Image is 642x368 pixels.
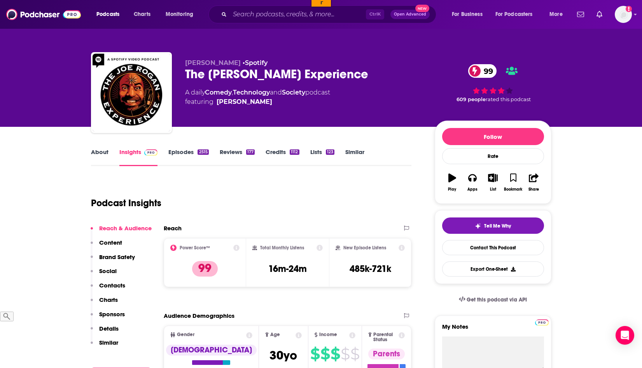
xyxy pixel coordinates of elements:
[574,8,587,21] a: Show notifications dropdown
[476,64,497,78] span: 99
[468,64,497,78] a: 99
[457,96,486,102] span: 609 people
[168,148,208,166] a: Episodes2515
[91,339,118,353] button: Similar
[99,310,125,318] p: Sponsors
[129,8,155,21] a: Charts
[523,168,544,196] button: Share
[245,59,268,67] a: Spotify
[462,168,483,196] button: Apps
[467,187,478,192] div: Apps
[166,345,257,365] a: [DEMOGRAPHIC_DATA]
[233,89,270,96] a: Technology
[19,3,29,12] img: hlodeiro
[41,3,103,13] input: ASIN, PO, Alias, + more...
[119,148,158,166] a: InsightsPodchaser Pro
[91,310,125,325] button: Sponsors
[91,239,122,253] button: Content
[270,89,282,96] span: and
[415,5,429,12] span: New
[185,59,241,67] span: [PERSON_NAME]
[185,88,330,107] div: A daily podcast
[232,89,233,96] span: ,
[615,6,632,23] img: User Profile
[99,325,119,332] p: Details
[452,9,483,20] span: For Business
[490,187,496,192] div: List
[99,253,135,261] p: Brand Safety
[593,8,605,21] a: Show notifications dropdown
[490,8,544,21] button: open menu
[366,9,384,19] span: Ctrl K
[345,148,364,166] a: Similar
[246,149,255,155] div: 177
[91,224,152,239] button: Reach & Audience
[93,54,170,131] img: The Joe Rogan Experience
[282,89,305,96] a: Society
[120,8,133,14] a: View
[269,348,297,363] span: 30 yo
[326,149,334,155] div: 123
[177,332,194,337] span: Gender
[615,6,632,23] button: Show profile menu
[91,296,118,310] button: Charts
[615,6,632,23] span: Logged in as HLodeiro
[442,261,544,277] button: Export One-Sheet
[185,97,330,107] span: featuring
[544,8,572,21] button: open menu
[99,339,118,346] p: Similar
[99,282,125,289] p: Contacts
[442,240,544,255] a: Contact This Podcast
[310,148,334,166] a: Lists123
[230,8,366,21] input: Search podcasts, credits, & more...
[120,2,157,8] input: ASIN
[503,168,523,196] button: Bookmark
[442,217,544,234] button: tell me why sparkleTell Me Why
[442,128,544,145] button: Follow
[180,245,210,251] h2: Power Score™
[91,8,129,21] button: open menu
[166,345,257,356] div: [DEMOGRAPHIC_DATA]
[6,7,81,22] img: Podchaser - Follow, Share and Rate Podcasts
[320,348,330,360] span: $
[205,89,232,96] a: Comedy
[243,59,268,67] span: •
[133,8,145,14] a: Copy
[164,312,234,319] h2: Audience Demographics
[448,187,456,192] div: Play
[99,239,122,246] p: Content
[484,223,511,229] span: Tell Me Why
[495,9,533,20] span: For Podcasters
[373,332,397,342] span: Parental Status
[91,148,108,166] a: About
[145,8,158,14] a: Clear
[319,332,337,337] span: Income
[198,149,208,155] div: 2515
[91,325,119,339] button: Details
[390,10,430,19] button: Open AdvancedNew
[331,348,340,360] span: $
[91,253,135,268] button: Brand Safety
[442,323,544,336] label: My Notes
[99,224,152,232] p: Reach & Audience
[350,348,359,360] span: $
[483,168,503,196] button: List
[442,168,462,196] button: Play
[260,245,304,251] h2: Total Monthly Listens
[96,9,119,20] span: Podcasts
[442,148,544,164] div: Rate
[144,149,158,156] img: Podchaser Pro
[446,8,492,21] button: open menu
[467,296,527,303] span: Get this podcast via API
[435,59,551,107] div: 99 609 peoplerated this podcast
[269,352,297,362] a: 30yo
[310,348,359,360] a: $$$$$
[134,9,150,20] span: Charts
[616,326,634,345] div: Open Intercom Messenger
[266,148,299,166] a: Credits1112
[91,197,161,209] h1: Podcast Insights
[192,261,218,277] p: 99
[217,97,272,107] a: Joe Rogan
